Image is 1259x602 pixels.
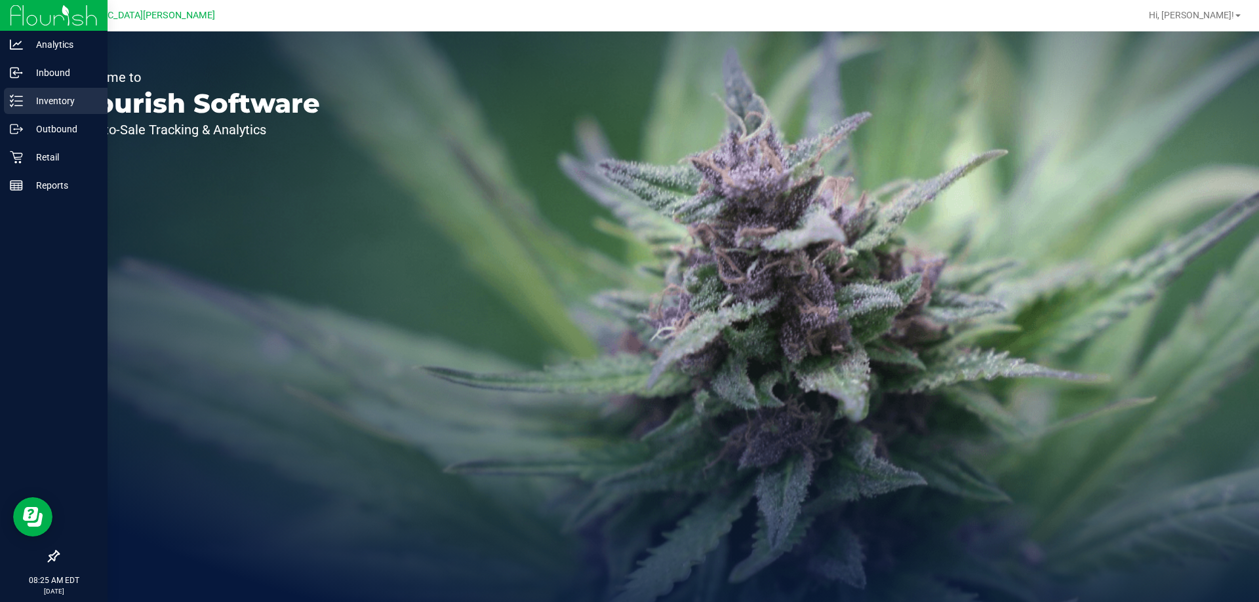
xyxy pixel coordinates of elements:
[10,66,23,79] inline-svg: Inbound
[53,10,215,21] span: [GEOGRAPHIC_DATA][PERSON_NAME]
[10,94,23,107] inline-svg: Inventory
[23,149,102,165] p: Retail
[71,71,320,84] p: Welcome to
[1149,10,1234,20] span: Hi, [PERSON_NAME]!
[10,38,23,51] inline-svg: Analytics
[13,497,52,536] iframe: Resource center
[10,151,23,164] inline-svg: Retail
[71,90,320,117] p: Flourish Software
[10,179,23,192] inline-svg: Reports
[23,37,102,52] p: Analytics
[23,178,102,193] p: Reports
[6,574,102,586] p: 08:25 AM EDT
[71,123,320,136] p: Seed-to-Sale Tracking & Analytics
[23,65,102,81] p: Inbound
[23,93,102,109] p: Inventory
[23,121,102,137] p: Outbound
[6,586,102,596] p: [DATE]
[10,122,23,136] inline-svg: Outbound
